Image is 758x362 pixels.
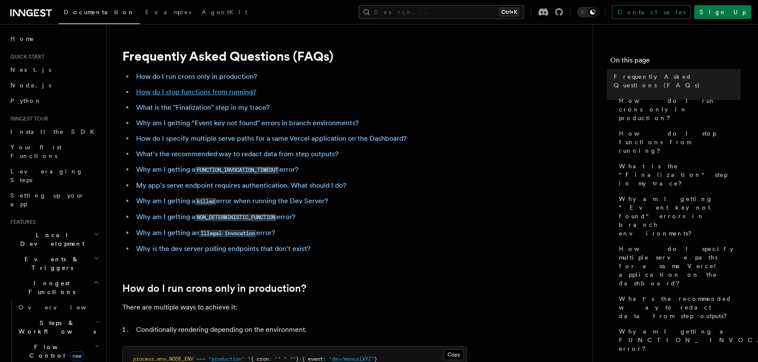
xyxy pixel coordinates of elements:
span: "production" [208,356,245,362]
a: Why am I getting “Event key not found" errors in branch environments? [136,119,359,127]
span: What is the "Finalization" step in my trace? [619,162,741,188]
a: AgentKit [196,3,252,23]
button: Search...Ctrl+K [359,5,524,19]
span: { event [302,356,323,362]
span: Setting up your app [10,192,84,207]
span: : [323,356,326,362]
span: Install the SDK [10,128,99,135]
span: === [196,356,205,362]
span: Local Development [7,231,94,248]
a: What is the "Finalization" step in my trace? [136,103,270,111]
a: My app's serve endpoint requires authentication. What should I do? [136,181,346,189]
span: Quick start [7,53,44,60]
button: Toggle dark mode [577,7,598,17]
a: How do I stop functions from running? [136,88,256,96]
a: Overview [15,300,101,315]
span: Leveraging Steps [10,168,83,183]
span: AgentKit [202,9,247,15]
a: What's the recommended way to redact data from step outputs? [615,291,741,324]
a: Documentation [59,3,140,24]
button: Copy [444,349,464,360]
a: What's the recommended way to redact data from step outputs? [136,150,339,158]
span: How do I specify multiple serve paths for a same Vercel application on the dashboard? [619,244,741,288]
span: Steps & Workflows [15,319,96,336]
span: Documentation [64,9,135,15]
span: Overview [19,304,107,311]
span: Frequently Asked Questions (FAQs) [614,72,741,90]
code: killed [195,198,216,205]
span: Your first Functions [10,144,62,159]
a: How do I run crons only in production? [136,72,257,80]
span: env [157,356,166,362]
a: Setting up your app [7,188,101,212]
a: Contact sales [612,5,691,19]
a: Home [7,31,101,46]
span: } [296,356,299,362]
span: Next.js [10,66,51,73]
button: Steps & Workflows [15,315,101,339]
span: Flow Control [15,343,95,360]
a: Sign Up [694,5,751,19]
a: How do I specify multiple serve paths for a same Vercel application on the dashboard? [615,241,741,291]
span: How do I stop functions from running? [619,129,741,155]
span: Inngest Functions [7,279,93,296]
span: { cron [251,356,269,362]
a: Why am I getting aNON_DETERMINISTIC_FUNCTIONerror? [136,213,295,221]
button: Local Development [7,227,101,251]
span: Examples [145,9,191,15]
code: NON_DETERMINISTIC_FUNCTION [195,214,276,221]
a: Your first Functions [7,139,101,164]
a: Examples [140,3,196,23]
span: Events & Triggers [7,255,94,272]
a: Next.js [7,62,101,77]
span: : [299,356,302,362]
h1: Frequently Asked Questions (FAQs) [122,48,467,64]
a: Why am I getting akillederror when running the Dev Server? [136,197,328,205]
span: Node.js [10,82,51,89]
a: Leveraging Steps [7,164,101,188]
a: What is the "Finalization" step in my trace? [615,158,741,191]
p: There are multiple ways to achieve it: [122,301,467,313]
span: : [269,356,272,362]
span: } [374,356,377,362]
span: Home [10,34,34,43]
span: new [70,351,84,361]
span: Features [7,219,36,226]
span: process [133,356,154,362]
a: How do I specify multiple serve paths for a same Vercel application on the Dashboard? [136,134,407,142]
kbd: Ctrl+K [500,8,519,16]
code: Illegal invocation [199,230,256,237]
a: Why am I getting a FUNCTION_INVOCATION_TIMEOUT error? [615,324,741,356]
span: Inngest tour [7,115,48,122]
span: Why am I getting “Event key not found" errors in branch environments? [619,195,741,238]
span: NODE_ENV [169,356,193,362]
a: Frequently Asked Questions (FAQs) [610,69,741,93]
button: Events & Triggers [7,251,101,275]
span: How do I run crons only in production? [619,96,741,122]
button: Inngest Functions [7,275,101,300]
span: . [166,356,169,362]
a: How do I run crons only in production? [122,282,306,294]
a: Install the SDK [7,124,101,139]
a: How do I stop functions from running? [615,126,741,158]
li: Conditionally rendering depending on the environment. [134,324,467,336]
a: How do I run crons only in production? [615,93,741,126]
span: "dev/manualXYZ" [329,356,374,362]
a: Why is the dev server polling endpoints that don't exist? [136,244,311,253]
span: ? [248,356,251,362]
a: Node.js [7,77,101,93]
span: . [154,356,157,362]
h4: On this page [610,55,741,69]
span: Python [10,97,42,104]
a: Why am I getting “Event key not found" errors in branch environments? [615,191,741,241]
a: Why am I getting anIllegal invocationerror? [136,229,275,237]
span: What's the recommended way to redact data from step outputs? [619,294,741,320]
code: FUNCTION_INVOCATION_TIMEOUT [195,167,280,174]
a: Why am I getting aFUNCTION_INVOCATION_TIMEOUTerror? [136,165,298,173]
a: Python [7,93,101,108]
